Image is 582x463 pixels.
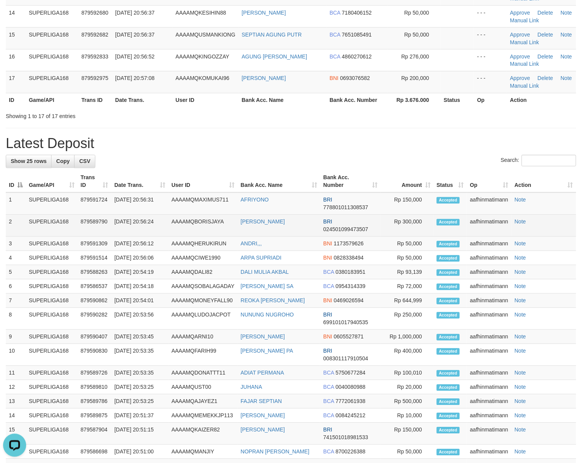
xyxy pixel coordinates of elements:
[242,75,286,82] a: [PERSON_NAME]
[111,193,168,215] td: [DATE] 20:56:31
[79,158,90,165] span: CSV
[168,251,238,265] td: AAAAMQCIWE1990
[441,93,474,107] th: Status
[241,413,285,419] a: [PERSON_NAME]
[381,395,434,409] td: Rp 500,000
[241,449,309,455] a: NOPRAN [PERSON_NAME]
[323,356,368,362] span: Copy 008301117910504 to clipboard
[173,93,239,107] th: User ID
[342,32,372,38] span: Copy 7651085491 to clipboard
[26,445,78,459] td: SUPERLIGA168
[78,237,111,251] td: 879591309
[78,423,111,445] td: 879587904
[6,409,26,423] td: 14
[6,237,26,251] td: 3
[515,413,526,419] a: Note
[323,435,368,441] span: Copy 741501018981533 to clipboard
[26,380,78,395] td: SUPERLIGA168
[168,280,238,294] td: AAAAMQSOBALAGADAY
[6,308,26,330] td: 8
[437,197,460,204] span: Accepted
[501,155,576,167] label: Search:
[330,53,341,60] span: BCA
[78,409,111,423] td: 879589875
[323,269,334,275] span: BCA
[342,10,372,16] span: Copy 7180406152 to clipboard
[515,197,526,203] a: Note
[78,445,111,459] td: 879586698
[510,10,530,16] a: Approve
[334,298,364,304] span: Copy 0469026594 to clipboard
[6,171,26,193] th: ID: activate to sort column descending
[336,449,366,455] span: Copy 8700226388 to clipboard
[467,265,512,280] td: aafhinmatimann
[241,398,282,405] a: FAJAR SEPTIAN
[474,27,507,49] td: - - -
[168,265,238,280] td: AAAAMQDALI82
[26,71,78,93] td: SUPERLIGA168
[26,330,78,344] td: SUPERLIGA168
[515,334,526,340] a: Note
[515,298,526,304] a: Note
[467,330,512,344] td: aafhinmatimann
[515,255,526,261] a: Note
[515,427,526,433] a: Note
[538,32,553,38] a: Delete
[381,251,434,265] td: Rp 50,000
[467,237,512,251] td: aafhinmatimann
[323,255,332,261] span: BNI
[168,395,238,409] td: AAAAMQAJAYEZ1
[56,158,70,165] span: Copy
[510,39,539,45] a: Manual Link
[474,5,507,27] td: - - -
[81,10,108,16] span: 879592680
[510,53,530,60] a: Approve
[6,395,26,409] td: 13
[115,53,155,60] span: [DATE] 20:56:52
[381,193,434,215] td: Rp 150,000
[241,427,285,433] a: [PERSON_NAME]
[437,270,460,276] span: Accepted
[381,330,434,344] td: Rp 1,000,000
[381,237,434,251] td: Rp 50,000
[168,445,238,459] td: AAAAMQMANJIY
[510,17,539,23] a: Manual Link
[115,32,155,38] span: [DATE] 20:56:37
[115,10,155,16] span: [DATE] 20:56:37
[241,269,289,275] a: DALI MULIA AKBAL
[241,384,262,390] a: JUHANA
[330,32,341,38] span: BCA
[437,427,460,434] span: Accepted
[6,366,26,380] td: 11
[515,283,526,290] a: Note
[320,171,381,193] th: Bank Acc. Number: activate to sort column ascending
[381,171,434,193] th: Amount: activate to sort column ascending
[26,409,78,423] td: SUPERLIGA168
[168,193,238,215] td: AAAAMQMAXIMUS711
[336,370,366,376] span: Copy 5750677284 to clipboard
[388,93,441,107] th: Rp 3.676.000
[323,449,334,455] span: BCA
[510,32,530,38] a: Approve
[323,320,368,326] span: Copy 699101017940535 to clipboard
[111,366,168,380] td: [DATE] 20:53:35
[241,370,284,376] a: ADIAT PERMANA
[510,61,539,67] a: Manual Link
[467,193,512,215] td: aafhinmatimann
[381,294,434,308] td: Rp 644,999
[78,171,111,193] th: Trans ID: activate to sort column ascending
[78,93,112,107] th: Trans ID
[78,308,111,330] td: 879590282
[115,75,155,82] span: [DATE] 20:57:08
[381,380,434,395] td: Rp 20,000
[6,330,26,344] td: 9
[323,241,332,247] span: BNI
[323,427,332,433] span: BRI
[111,445,168,459] td: [DATE] 20:51:00
[26,344,78,366] td: SUPERLIGA168
[323,398,334,405] span: BCA
[561,32,572,38] a: Note
[6,215,26,237] td: 2
[241,219,285,225] a: [PERSON_NAME]
[74,155,95,168] a: CSV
